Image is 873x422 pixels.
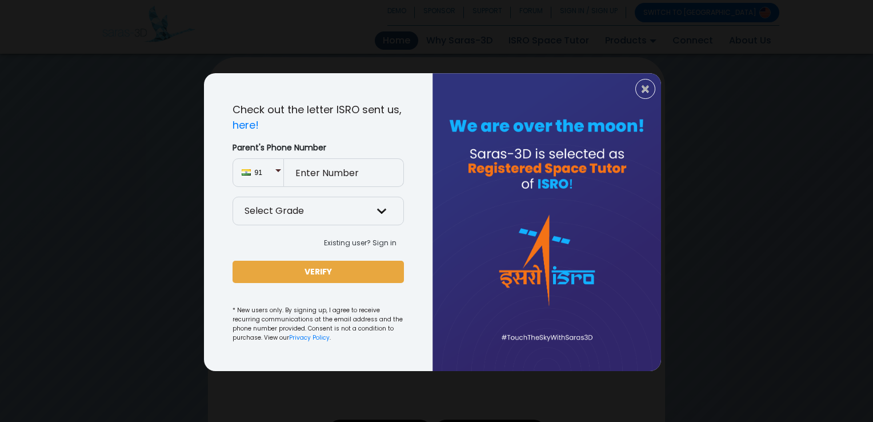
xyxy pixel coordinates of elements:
a: here! [233,118,259,132]
button: Existing user? Sign in [317,234,404,252]
label: Parent's Phone Number [233,142,404,154]
span: 91 [255,168,275,178]
button: Close [635,79,655,99]
button: VERIFY [233,261,404,283]
a: Privacy Policy [289,333,330,342]
input: Enter Number [284,158,404,187]
p: Check out the letter ISRO sent us, [233,102,404,133]
span: × [640,82,650,97]
small: * New users only. By signing up, I agree to receive recurring communications at the email address... [233,306,404,343]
